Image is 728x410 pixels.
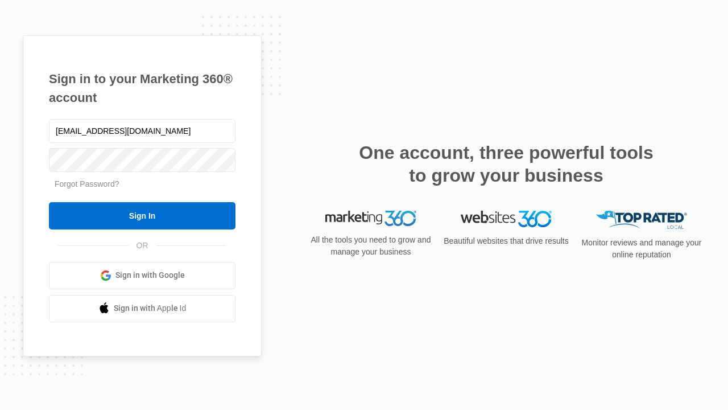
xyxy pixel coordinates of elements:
[49,262,235,289] a: Sign in with Google
[49,69,235,107] h1: Sign in to your Marketing 360® account
[49,202,235,229] input: Sign In
[307,234,435,258] p: All the tools you need to grow and manage your business
[355,141,657,187] h2: One account, three powerful tools to grow your business
[129,240,156,252] span: OR
[578,237,705,261] p: Monitor reviews and manage your online reputation
[442,235,570,247] p: Beautiful websites that drive results
[461,211,552,227] img: Websites 360
[596,211,687,229] img: Top Rated Local
[49,119,235,143] input: Email
[114,302,187,314] span: Sign in with Apple Id
[49,295,235,322] a: Sign in with Apple Id
[55,179,119,188] a: Forgot Password?
[325,211,416,227] img: Marketing 360
[115,269,185,281] span: Sign in with Google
